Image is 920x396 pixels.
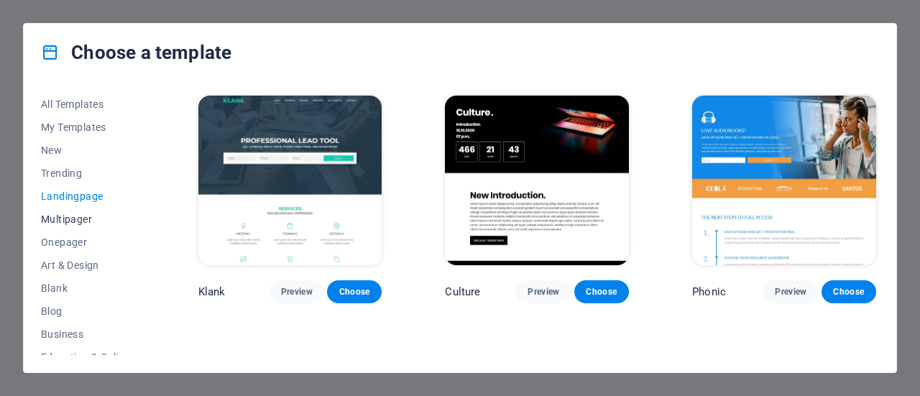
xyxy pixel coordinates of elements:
[763,280,818,303] button: Preview
[339,286,370,298] span: Choose
[41,346,135,369] button: Education & Culture
[41,328,135,340] span: Business
[692,96,876,265] img: Phonic
[586,286,617,298] span: Choose
[41,162,135,185] button: Trending
[692,285,726,299] p: Phonic
[327,280,382,303] button: Choose
[41,254,135,277] button: Art & Design
[41,231,135,254] button: Onepager
[445,285,480,299] p: Culture
[41,236,135,248] span: Onepager
[41,41,231,64] h4: Choose a template
[775,286,806,298] span: Preview
[516,280,571,303] button: Preview
[822,280,876,303] button: Choose
[574,280,629,303] button: Choose
[281,286,313,298] span: Preview
[41,300,135,323] button: Blog
[41,139,135,162] button: New
[41,305,135,317] span: Blog
[41,323,135,346] button: Business
[41,277,135,300] button: Blank
[41,121,135,133] span: My Templates
[270,280,324,303] button: Preview
[528,286,559,298] span: Preview
[41,213,135,225] span: Multipager
[41,98,135,110] span: All Templates
[198,285,226,299] p: Klank
[41,351,135,363] span: Education & Culture
[41,259,135,271] span: Art & Design
[41,185,135,208] button: Landingpage
[41,116,135,139] button: My Templates
[41,93,135,116] button: All Templates
[41,144,135,156] span: New
[445,96,629,265] img: Culture
[198,96,382,265] img: Klank
[41,282,135,294] span: Blank
[41,208,135,231] button: Multipager
[833,286,865,298] span: Choose
[41,190,135,202] span: Landingpage
[41,167,135,179] span: Trending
